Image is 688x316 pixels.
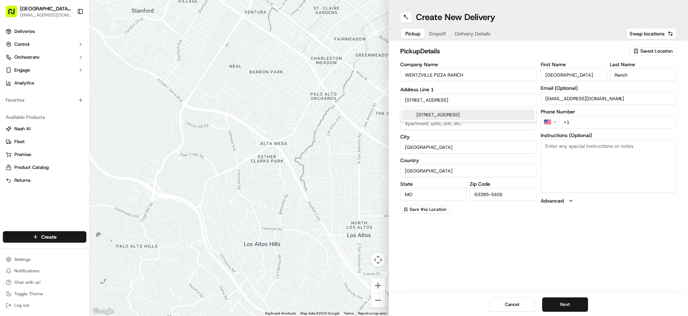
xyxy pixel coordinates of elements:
input: Enter phone number [559,116,677,128]
span: Chat with us! [14,279,40,285]
label: Country [400,158,536,163]
button: Fleet [3,136,86,147]
button: Orchestrate [3,52,86,63]
button: Next [542,297,588,312]
button: Nash AI [3,123,86,135]
input: Got a question? Start typing here... [19,46,129,54]
span: Map data ©2025 Google [300,311,339,315]
button: Cancel [489,297,535,312]
a: Returns [6,177,83,184]
div: Suggestions [400,108,536,122]
span: Promise [14,151,31,158]
button: [GEOGRAPHIC_DATA] - [GEOGRAPHIC_DATA], [GEOGRAPHIC_DATA] [20,5,71,12]
img: Joseph V. [7,104,19,116]
span: API Documentation [68,160,115,167]
label: Zip Code [470,181,536,186]
button: Save this Location [400,205,450,214]
span: Log out [14,302,29,308]
img: Google [91,307,115,316]
button: Notifications [3,266,86,276]
button: [GEOGRAPHIC_DATA] - [GEOGRAPHIC_DATA], [GEOGRAPHIC_DATA][EMAIL_ADDRESS][DOMAIN_NAME] [3,3,74,20]
h2: pickup Details [400,46,625,56]
a: Nash AI [6,126,83,132]
input: Enter last name [610,68,677,81]
div: Start new chat [32,68,118,76]
label: Email (Optional) [541,86,677,91]
span: Save this Location [410,206,446,212]
div: Available Products [3,112,86,123]
label: Address Line 1 [400,87,536,92]
span: • [59,111,62,117]
label: Instructions (Optional) [541,133,677,138]
a: Powered byPylon [51,177,87,183]
span: Settings [14,257,30,262]
button: Toggle Theme [3,289,86,299]
button: Advanced [541,197,677,204]
label: Advanced [541,197,564,204]
button: Zoom in [371,278,385,293]
button: Start new chat [122,71,130,79]
label: First Name [541,62,607,67]
h1: Create New Delivery [416,11,495,23]
img: 1736555255976-a54dd68f-1ca7-489b-9aae-adbdc363a1c4 [14,111,20,117]
div: Past conversations [7,93,48,99]
button: Create [3,231,86,243]
button: Settings [3,254,86,264]
a: Open this area in Google Maps (opens a new window) [91,307,115,316]
span: Deliveries [14,28,35,35]
input: Enter email address [541,92,677,105]
a: Terms (opens in new tab) [344,311,354,315]
a: Product Catalog [6,164,83,171]
span: [DATE] [24,130,38,136]
button: Keyboard shortcuts [265,311,296,316]
a: Promise [6,151,83,158]
img: Nash [7,7,21,21]
span: Engage [14,67,30,73]
button: Returns [3,175,86,186]
div: 📗 [7,161,13,166]
span: Swap locations [630,30,665,37]
button: [EMAIL_ADDRESS][DOMAIN_NAME] [20,12,71,18]
a: Fleet [6,138,83,145]
input: Enter state [400,188,467,201]
button: See all [111,92,130,100]
input: Apartment, suite, unit, etc. [400,117,536,130]
button: Chat with us! [3,277,86,287]
img: 1756434665150-4e636765-6d04-44f2-b13a-1d7bbed723a0 [15,68,28,81]
button: Zoom out [371,293,385,307]
span: [PERSON_NAME] [22,111,58,117]
div: Favorites [3,94,86,106]
label: City [400,134,536,139]
span: Fleet [14,138,25,145]
input: Enter first name [541,68,607,81]
input: Enter address [400,93,536,106]
button: Log out [3,300,86,310]
img: 1736555255976-a54dd68f-1ca7-489b-9aae-adbdc363a1c4 [7,68,20,81]
span: Saved Location [640,48,673,54]
button: Map camera controls [371,253,385,267]
input: Enter city [400,141,536,154]
span: Control [14,41,29,48]
div: 💻 [61,161,66,166]
button: Control [3,39,86,50]
span: Create [41,233,57,240]
a: 💻API Documentation [58,157,118,170]
button: Saved Location [629,46,677,56]
input: Enter zip code [470,188,536,201]
a: 📗Knowledge Base [4,157,58,170]
span: [DATE] [63,111,78,117]
span: Nash AI [14,126,30,132]
p: Welcome 👋 [7,29,130,40]
span: Knowledge Base [14,160,55,167]
a: Analytics [3,77,86,89]
span: Analytics [14,80,34,86]
button: Engage [3,64,86,76]
span: Delivery Details [455,30,491,37]
label: Phone Number [541,109,677,114]
a: Report a map error [358,311,387,315]
label: Company Name [400,62,536,67]
span: Returns [14,177,30,184]
input: Enter country [400,164,536,177]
